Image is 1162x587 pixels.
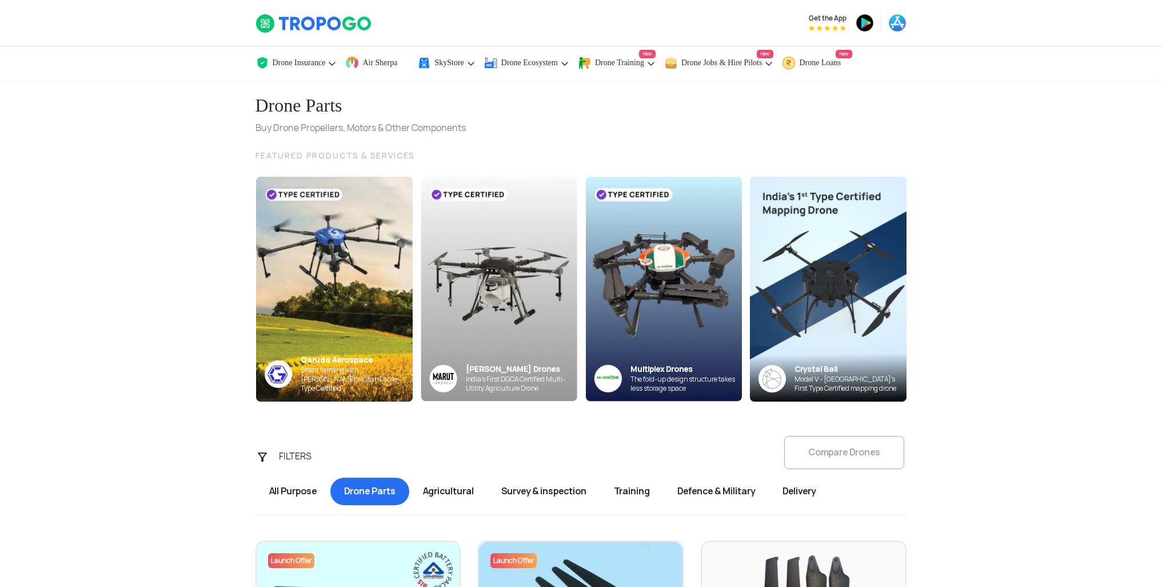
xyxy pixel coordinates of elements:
[600,478,664,505] span: Training
[255,149,907,162] div: FEATURED PRODUCTS & SERVICES
[578,46,656,80] a: Drone TrainingNew
[794,375,907,393] div: Model V - [GEOGRAPHIC_DATA]’s First Type Certified mapping drone
[409,478,488,505] span: Agricultural
[273,58,326,68] span: Drone Insurance
[639,50,656,58] span: New
[809,25,846,31] img: App Raking
[585,177,742,402] img: bg_multiplex_sky.png
[630,364,742,375] div: Multiplex Drones
[769,478,829,505] span: Delivery
[836,50,852,58] span: New
[750,177,907,402] img: bannerAdvertisement6.png
[421,177,577,401] img: bg_marut_sky.png
[664,46,774,80] a: Drone Jobs & Hire PilotsNew
[255,46,337,80] a: Drone Insurance
[256,177,413,402] img: bg_garuda_sky.png
[330,478,409,505] span: Drone Parts
[265,360,292,388] img: ic_garuda_sky.png
[255,89,466,121] h1: Drone Parts
[630,375,742,393] div: The fold-up design structure takes less storage space
[493,556,534,565] span: Launch Offer
[594,364,622,392] img: ic_multiplex_sky.png
[417,46,475,80] a: SkyStore
[799,58,841,68] span: Drone Loans
[466,375,577,393] div: India’s First DGCA Certified Multi-Utility Agriculture Drone
[758,365,786,392] img: crystalball-logo-banner.png
[681,58,762,68] span: Drone Jobs & Hire Pilots
[488,478,600,505] span: Survey & inspection
[595,58,644,68] span: Drone Training
[429,364,457,392] img: Group%2036313.png
[362,58,397,68] span: Air Sherpa
[809,14,846,23] span: Get the App
[856,14,874,32] img: ic_playstore.png
[434,58,464,68] span: SkyStore
[757,50,773,58] span: New
[271,556,312,565] span: Launch Offer
[466,364,577,375] div: [PERSON_NAME] Drones
[255,121,466,135] div: Buy Drone Propellers, Motors & Other Components
[301,355,413,366] div: Garuda Aerospace
[272,445,332,468] div: FILTERS
[484,46,569,80] a: Drone Ecosystem
[501,58,558,68] span: Drone Ecosystem
[255,478,330,505] span: All Purpose
[255,14,373,33] img: TropoGo Logo
[888,14,907,32] img: ic_appstore.png
[301,366,413,393] div: Smart farming with [PERSON_NAME]’s Kisan Drone - Type Certified
[664,478,769,505] span: Defence & Military
[782,46,852,80] a: Drone LoansNew
[345,46,409,80] a: Air Sherpa
[794,364,907,375] div: Crystal Ball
